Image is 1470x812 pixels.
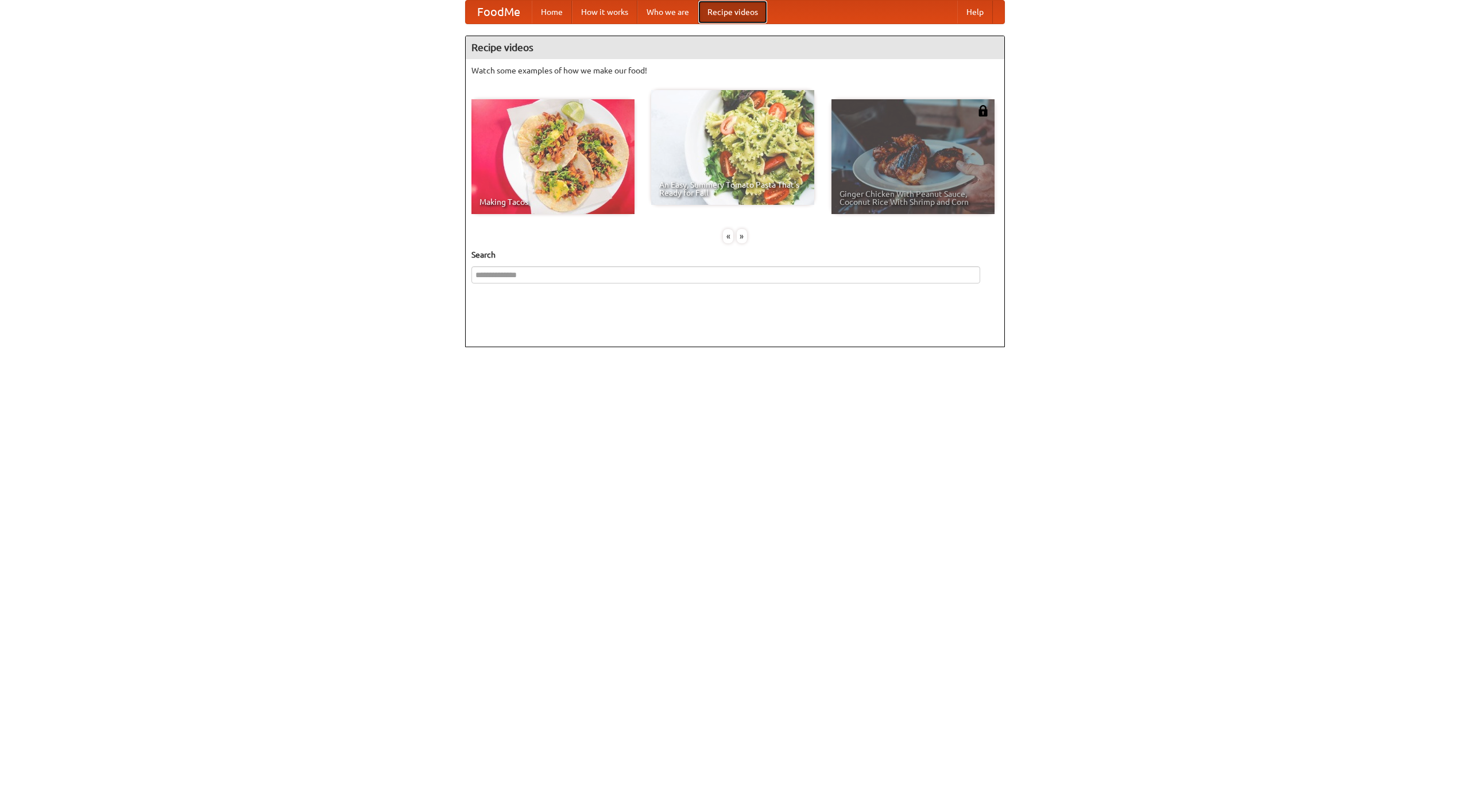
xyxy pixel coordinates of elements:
span: Making Tacos [479,198,626,206]
a: FoodMe [466,1,532,24]
div: « [723,229,733,243]
a: Home [532,1,572,24]
a: Recipe videos [698,1,767,24]
div: » [737,229,747,243]
h5: Search [471,249,999,261]
a: How it works [572,1,637,24]
a: An Easy, Summery Tomato Pasta That's Ready for Fall [651,90,814,205]
a: Help [957,1,993,24]
h4: Recipe videos [466,36,1004,59]
img: 483408.png [977,105,989,116]
a: Making Tacos [471,99,635,214]
p: Watch some examples of how we make our food! [471,65,999,76]
a: Who we are [637,1,698,24]
span: An Easy, Summery Tomato Pasta That's Ready for Fall [659,181,806,197]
